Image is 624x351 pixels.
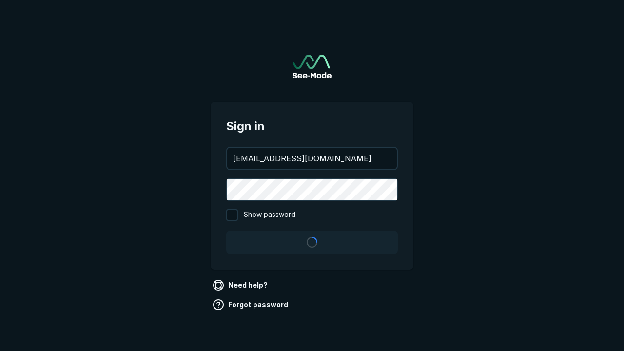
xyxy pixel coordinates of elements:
input: your@email.com [227,148,397,169]
a: Forgot password [211,297,292,312]
span: Show password [244,209,295,221]
img: See-Mode Logo [292,55,331,78]
a: Need help? [211,277,272,293]
a: Go to sign in [292,55,331,78]
span: Sign in [226,117,398,135]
